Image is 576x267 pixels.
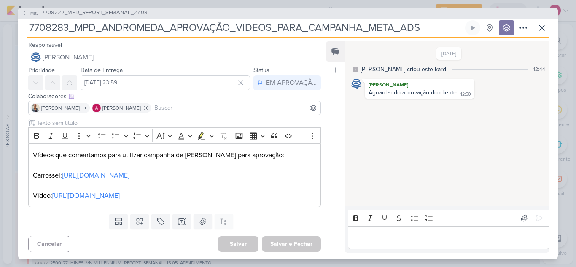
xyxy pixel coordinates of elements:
[33,150,316,160] p: Vídeos que comentamos para utilizar campanha de [PERSON_NAME] para aprovação:
[33,181,316,201] p: Vídeo:
[366,81,473,89] div: [PERSON_NAME]
[52,191,120,200] a: [URL][DOMAIN_NAME]
[27,20,463,35] input: Kard Sem Título
[533,65,545,73] div: 12:44
[28,92,321,101] div: Colaboradores
[28,50,321,65] button: [PERSON_NAME]
[62,171,129,180] a: [URL][DOMAIN_NAME]
[28,67,55,74] label: Prioridade
[28,127,321,144] div: Editor toolbar
[81,67,123,74] label: Data de Entrega
[81,75,250,90] input: Select a date
[253,67,269,74] label: Status
[266,78,317,88] div: EM APROVAÇÃO
[92,104,101,112] img: Alessandra Gomes
[153,103,319,113] input: Buscar
[41,104,80,112] span: [PERSON_NAME]
[361,65,446,74] div: [PERSON_NAME] criou este kard
[469,24,476,31] div: Ligar relógio
[351,79,361,89] img: Caroline Traven De Andrade
[28,236,70,252] button: Cancelar
[33,160,316,181] p: Carrossel:
[348,210,549,226] div: Editor toolbar
[369,89,457,96] div: Aguardando aprovação do cliente
[28,143,321,207] div: Editor editing area: main
[31,104,40,112] img: Iara Santos
[31,52,41,62] img: Caroline Traven De Andrade
[460,91,471,98] div: 12:50
[43,52,94,62] span: [PERSON_NAME]
[28,41,62,49] label: Responsável
[253,75,321,90] button: EM APROVAÇÃO
[348,226,549,249] div: Editor editing area: main
[35,119,321,127] input: Texto sem título
[102,104,141,112] span: [PERSON_NAME]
